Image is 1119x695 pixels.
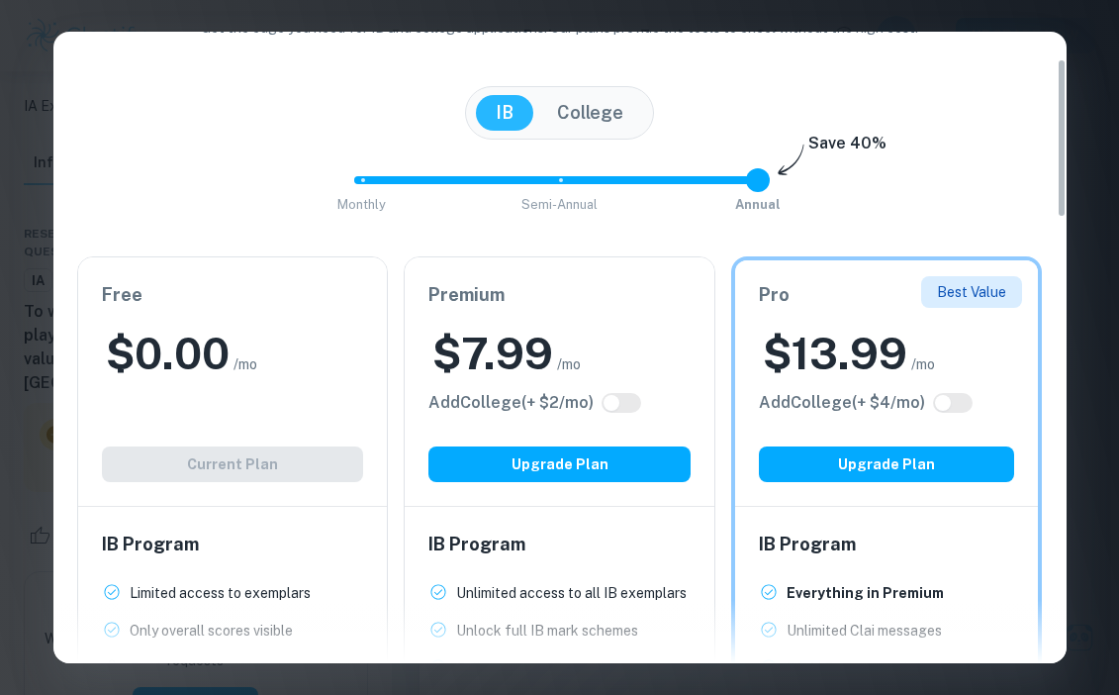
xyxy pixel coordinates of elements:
[102,281,364,309] h6: Free
[759,281,1015,309] h6: Pro
[911,353,935,375] span: /mo
[557,353,581,375] span: /mo
[808,132,886,165] h6: Save 40%
[759,391,925,415] h6: Click to see all the additional College features.
[759,531,1015,558] h6: IB Program
[787,582,944,604] p: Everything in Premium
[763,325,907,383] h2: $ 13.99
[337,197,386,212] span: Monthly
[233,353,257,375] span: /mo
[778,144,804,177] img: subscription-arrow.svg
[428,447,691,482] button: Upgrade Plan
[102,531,364,558] h6: IB Program
[456,582,687,604] p: Unlimited access to all IB exemplars
[428,391,594,415] h6: Click to see all the additional College features.
[537,95,643,131] button: College
[476,95,533,131] button: IB
[937,281,1006,303] p: Best Value
[735,197,781,212] span: Annual
[428,531,691,558] h6: IB Program
[130,582,311,604] p: Limited access to exemplars
[106,325,230,383] h2: $ 0.00
[759,447,1015,482] button: Upgrade Plan
[521,197,598,212] span: Semi-Annual
[428,281,691,309] h6: Premium
[432,325,553,383] h2: $ 7.99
